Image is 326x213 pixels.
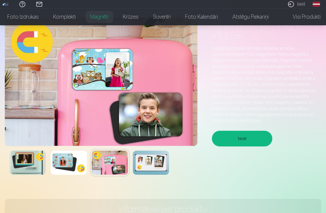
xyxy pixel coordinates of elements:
[116,8,146,25] a: Krūzes
[83,8,116,25] a: Magnēti
[2,2,9,6] img: /fa1
[178,8,225,25] a: Foto kalendāri
[212,131,272,146] button: Ieiet
[212,45,321,124] p: Saglabājiet savas vērtīgās atmiņas ar mūsu personalizētajiem foto magnētiem. Mūsu magnēti ir izga...
[225,8,276,25] a: Atslēgu piekariņi
[46,8,83,25] a: Komplekti
[212,20,321,42] h1: Personalizēti foto magnēti 6.5 x 9.5 cm
[146,8,178,25] a: Suvenīri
